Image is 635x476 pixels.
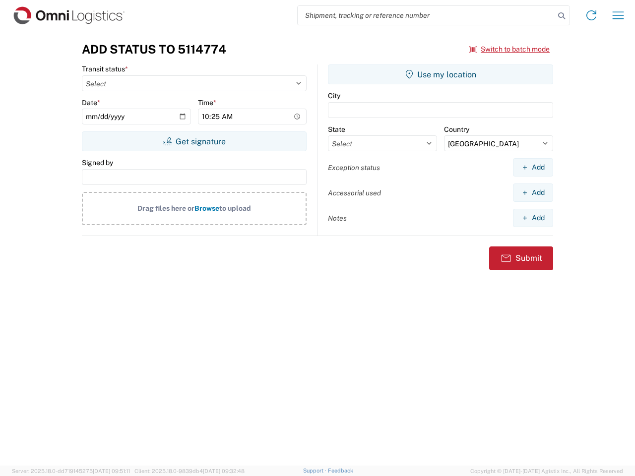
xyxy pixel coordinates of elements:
[513,209,553,227] button: Add
[328,468,353,474] a: Feedback
[82,42,226,57] h3: Add Status to 5114774
[134,468,245,474] span: Client: 2025.18.0-9839db4
[203,468,245,474] span: [DATE] 09:32:48
[489,246,553,270] button: Submit
[328,64,553,84] button: Use my location
[513,183,553,202] button: Add
[82,158,113,167] label: Signed by
[219,204,251,212] span: to upload
[198,98,216,107] label: Time
[82,98,100,107] label: Date
[513,158,553,177] button: Add
[298,6,555,25] input: Shipment, tracking or reference number
[444,125,469,134] label: Country
[12,468,130,474] span: Server: 2025.18.0-dd719145275
[137,204,194,212] span: Drag files here or
[303,468,328,474] a: Support
[328,163,380,172] label: Exception status
[328,214,347,223] label: Notes
[194,204,219,212] span: Browse
[328,188,381,197] label: Accessorial used
[82,64,128,73] label: Transit status
[328,125,345,134] label: State
[93,468,130,474] span: [DATE] 09:51:11
[470,467,623,476] span: Copyright © [DATE]-[DATE] Agistix Inc., All Rights Reserved
[469,41,550,58] button: Switch to batch mode
[328,91,340,100] label: City
[82,131,307,151] button: Get signature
